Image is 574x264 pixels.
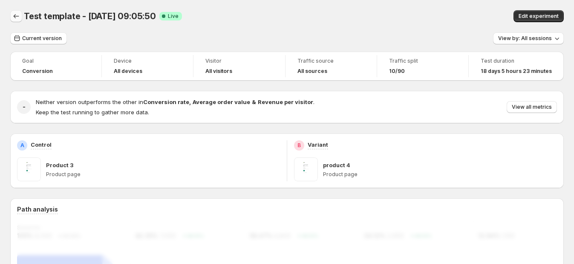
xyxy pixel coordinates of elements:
[205,57,273,75] a: VisitorAll visitors
[205,58,273,64] span: Visitor
[252,99,256,105] strong: &
[46,161,73,169] p: Product 3
[389,58,456,64] span: Traffic split
[205,68,232,75] h4: All visitors
[17,205,58,214] h3: Path analysis
[24,11,156,21] span: Test template - [DATE] 09:05:50
[493,32,564,44] button: View by: All sessions
[31,140,52,149] p: Control
[323,161,350,169] p: product 4
[114,57,181,75] a: DeviceAll devices
[189,99,191,105] strong: ,
[481,58,552,64] span: Test duration
[168,13,179,20] span: Live
[323,171,557,178] p: Product page
[297,58,365,64] span: Traffic source
[36,109,149,116] span: Keep the test running to gather more data.
[114,58,181,64] span: Device
[519,13,559,20] span: Edit experiment
[22,68,53,75] span: Conversion
[389,68,405,75] span: 10/90
[512,104,552,110] span: View all metrics
[10,32,67,44] button: Current version
[481,68,552,75] span: 18 days 5 hours 23 minutes
[193,99,250,105] strong: Average order value
[297,68,327,75] h4: All sources
[114,68,142,75] h4: All devices
[294,157,318,181] img: product 4
[258,99,313,105] strong: Revenue per visitor
[513,10,564,22] button: Edit experiment
[22,57,89,75] a: GoalConversion
[308,140,328,149] p: Variant
[22,58,89,64] span: Goal
[297,57,365,75] a: Traffic sourceAll sources
[389,57,456,75] a: Traffic split10/90
[22,35,62,42] span: Current version
[46,171,280,178] p: Product page
[20,142,24,149] h2: A
[297,142,301,149] h2: B
[10,10,22,22] button: Back
[23,103,26,111] h2: -
[498,35,552,42] span: View by: All sessions
[36,99,314,105] span: Neither version outperforms the other in .
[17,157,41,181] img: Product 3
[481,57,552,75] a: Test duration18 days 5 hours 23 minutes
[507,101,557,113] button: View all metrics
[143,99,189,105] strong: Conversion rate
